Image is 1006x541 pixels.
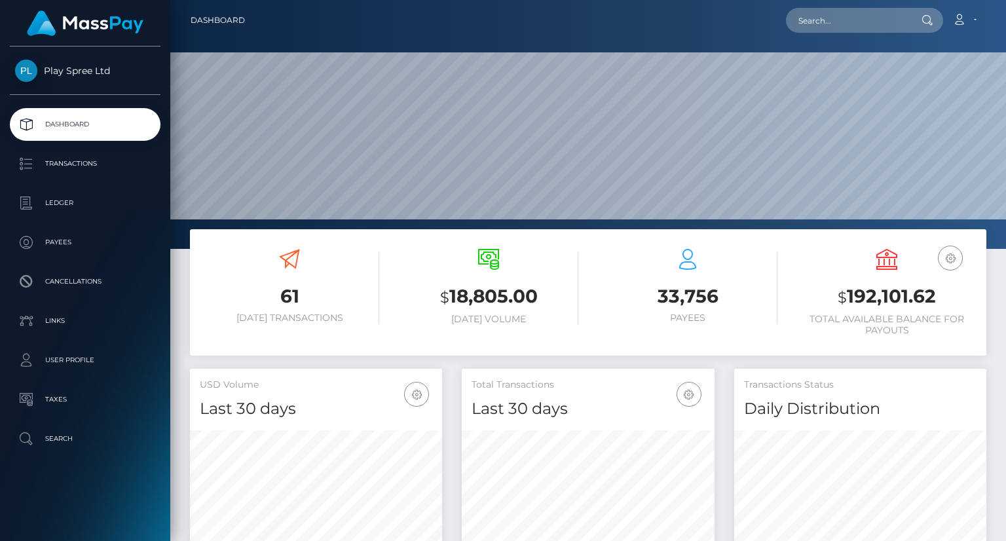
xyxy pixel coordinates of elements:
[399,314,578,325] h6: [DATE] Volume
[15,193,155,213] p: Ledger
[15,390,155,409] p: Taxes
[10,147,160,180] a: Transactions
[15,429,155,449] p: Search
[598,284,777,309] h3: 33,756
[399,284,578,310] h3: 18,805.00
[440,288,449,307] small: $
[191,7,245,34] a: Dashboard
[200,398,432,420] h4: Last 30 days
[10,65,160,77] span: Play Spree Ltd
[200,312,379,324] h6: [DATE] Transactions
[10,383,160,416] a: Taxes
[744,398,977,420] h4: Daily Distribution
[10,226,160,259] a: Payees
[27,10,143,36] img: MassPay Logo
[200,284,379,309] h3: 61
[744,379,977,392] h5: Transactions Status
[10,187,160,219] a: Ledger
[838,288,847,307] small: $
[200,379,432,392] h5: USD Volume
[15,154,155,174] p: Transactions
[472,398,704,420] h4: Last 30 days
[10,108,160,141] a: Dashboard
[15,311,155,331] p: Links
[598,312,777,324] h6: Payees
[15,60,37,82] img: Play Spree Ltd
[10,265,160,298] a: Cancellations
[15,272,155,291] p: Cancellations
[786,8,909,33] input: Search...
[10,305,160,337] a: Links
[472,379,704,392] h5: Total Transactions
[15,115,155,134] p: Dashboard
[15,350,155,370] p: User Profile
[797,284,977,310] h3: 192,101.62
[10,422,160,455] a: Search
[797,314,977,336] h6: Total Available Balance for Payouts
[15,233,155,252] p: Payees
[10,344,160,377] a: User Profile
